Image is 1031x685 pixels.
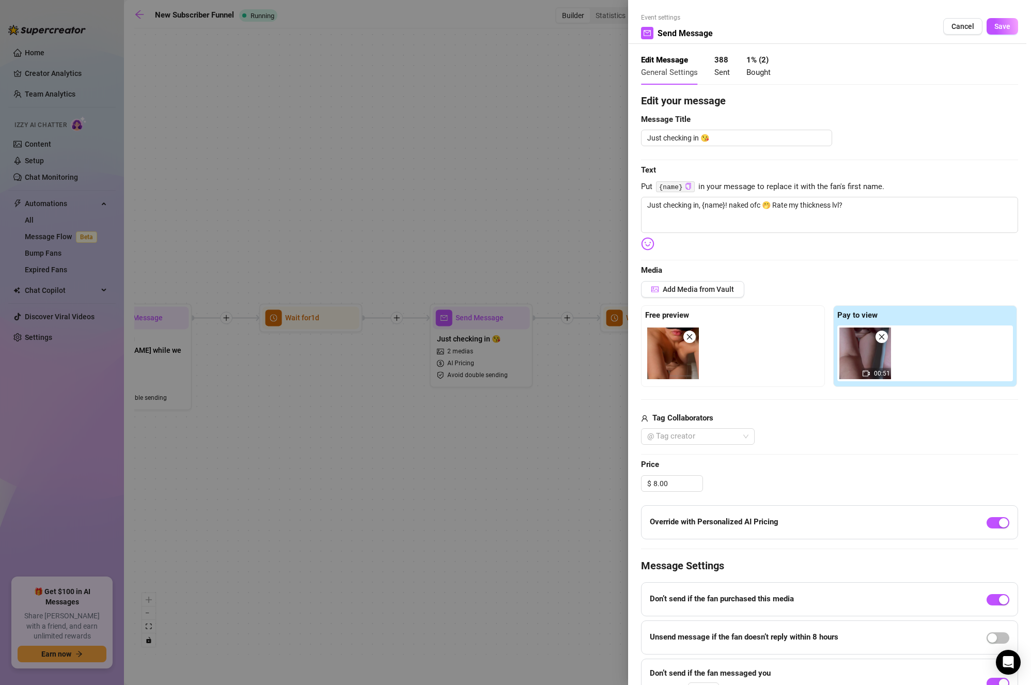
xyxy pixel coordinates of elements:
strong: Override with Personalized AI Pricing [650,517,778,526]
span: 00:51 [874,370,890,377]
strong: Tag Collaborators [652,413,713,423]
span: user [641,412,648,425]
h4: Message Settings [641,558,1018,573]
span: Add Media from Vault [663,285,734,293]
button: Click to Copy [685,183,692,191]
span: copy [685,183,692,190]
div: 00:51 [839,328,891,379]
strong: Edit your message [641,95,726,107]
strong: Don’t send if the fan messaged you [650,668,771,678]
strong: 388 [714,55,728,65]
code: {name} [656,181,695,192]
span: General Settings [641,68,698,77]
span: Save [994,22,1010,30]
strong: Text [641,165,656,175]
input: Free [653,476,702,491]
strong: Pay to view [837,310,878,320]
strong: Price [641,460,659,469]
strong: Media [641,266,662,275]
strong: Edit Message [641,55,688,65]
strong: Unsend message if the fan doesn’t reply within 8 hours [650,632,838,642]
span: Sent [714,68,730,77]
textarea: Just checking in, {name}! naked ofc 🤭 Rate my thickness lvl? [641,197,1018,233]
span: Cancel [951,22,974,30]
span: Event settings [641,13,713,23]
strong: Don’t send if the fan purchased this media [650,594,794,603]
span: close [878,333,885,340]
img: svg%3e [641,237,654,251]
span: mail [644,29,651,37]
strong: Free preview [645,310,689,320]
button: Cancel [943,18,982,35]
span: Bought [746,68,771,77]
button: Save [987,18,1018,35]
div: Open Intercom Messenger [996,650,1021,675]
strong: 1 % ( 2 ) [746,55,769,65]
span: Put in your message to replace it with the fan's first name. [641,181,1018,193]
span: video-camera [863,370,870,377]
span: Send Message [658,27,713,40]
button: Add Media from Vault [641,281,744,298]
img: media [839,328,891,379]
textarea: Just checking in 😘 [641,130,832,146]
span: picture [651,286,659,293]
span: close [686,333,693,340]
strong: Message Title [641,115,691,124]
img: media [647,328,699,379]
